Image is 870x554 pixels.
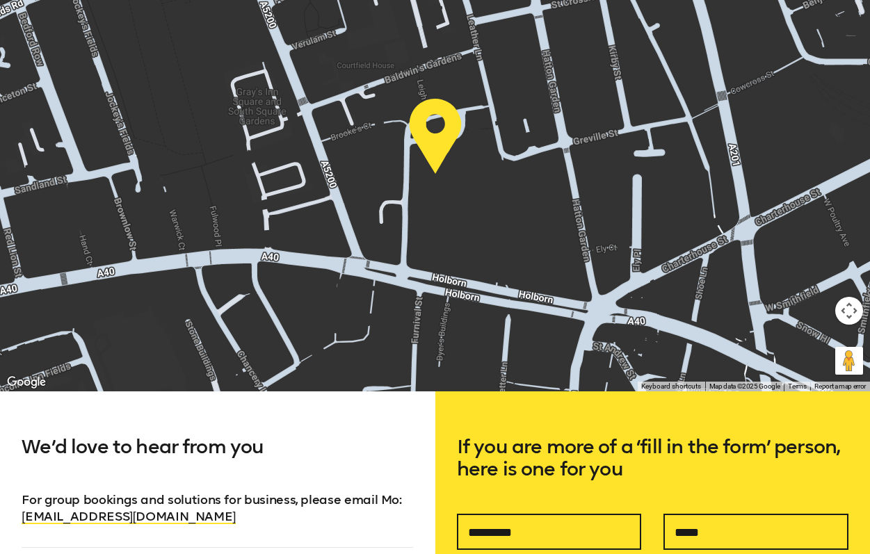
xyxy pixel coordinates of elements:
[3,373,49,391] a: Open this area in Google Maps (opens a new window)
[3,373,49,391] img: Google
[814,382,866,390] a: Report a map error
[22,436,413,491] h5: We’d love to hear from you
[709,382,780,390] span: Map data ©2025 Google
[835,297,863,325] button: Map camera controls
[788,382,806,390] a: Terms (opens in new tab)
[22,491,413,525] p: For group bookings and solutions for business, please email Mo :
[22,509,236,524] a: [EMAIL_ADDRESS][DOMAIN_NAME]
[457,436,848,514] h5: If you are more of a ‘fill in the form’ person, here is one for you
[641,382,701,391] button: Keyboard shortcuts
[835,347,863,375] button: Drag Pegman onto the map to open Street View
